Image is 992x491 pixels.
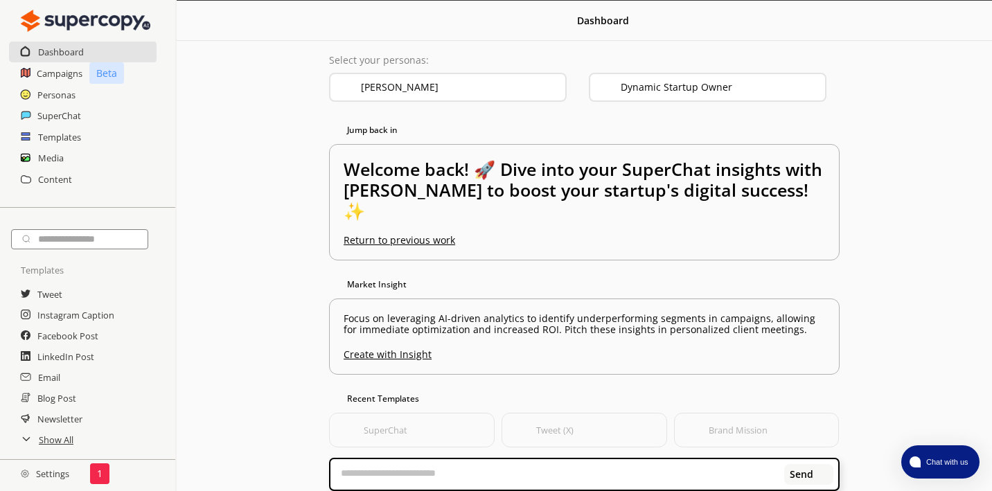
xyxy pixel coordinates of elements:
[329,413,495,447] button: SuperChatSuperChat
[329,393,340,404] img: Popular Templates
[502,413,667,447] button: Tweet (X)Tweet (X)
[329,389,840,409] h3: Recent Templates
[344,159,825,235] h2: Welcome back! 🚀 Dive into your SuperChat insights with [PERSON_NAME] to boost your startup's digi...
[329,125,340,136] img: Jump Back In
[596,79,612,96] img: Audience Icon
[344,425,353,435] img: SuperChat
[674,413,840,447] button: Brand MissionBrand Mission
[38,42,84,62] a: Dashboard
[38,148,64,168] a: Media
[21,7,150,35] img: Close
[401,126,409,134] img: Tooltip Icon
[39,429,73,450] a: Show All
[689,425,698,435] img: Brand Mission
[621,82,732,93] div: Dynamic Startup Owner
[37,284,62,305] a: Tweet
[803,80,820,96] img: Dropdown Icon
[38,127,81,148] a: Templates
[97,468,103,479] p: 1
[89,62,124,84] p: Beta
[921,456,971,467] span: Chat with us
[560,15,570,24] img: Close
[38,169,72,190] a: Content
[329,274,840,295] h3: Market Insight
[901,445,980,479] button: atlas-launcher
[37,409,82,429] a: Newsletter
[329,279,340,290] img: Market Insight
[329,55,840,66] p: Select your personas:
[37,305,114,325] a: Instagram Caption
[516,425,526,435] img: Tweet (X)
[818,470,828,479] img: Close
[344,313,825,335] p: Focus on leveraging AI-driven analytics to identify underperforming segments in campaigns, allowi...
[37,325,98,346] a: Facebook Post
[832,82,840,90] img: Tooltip Icon
[38,367,60,388] a: Email
[410,280,418,289] img: Tooltip Icon
[344,342,825,360] u: Create with Insight
[37,346,94,367] a: LinkedIn Post
[37,105,81,126] a: SuperChat
[572,82,580,90] img: Tooltip Icon
[329,120,840,141] h3: Jump back in
[577,14,629,27] b: Dashboard
[344,233,455,247] u: Return to previous work
[361,82,439,93] div: [PERSON_NAME]
[543,80,560,96] img: Dropdown Icon
[37,63,82,84] a: Campaigns
[21,470,29,478] img: Close
[37,84,76,105] a: Personas
[790,469,813,480] b: Send
[37,388,76,409] a: Blog Post
[336,79,353,96] img: Brand Icon
[423,395,431,403] img: Tooltip Icon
